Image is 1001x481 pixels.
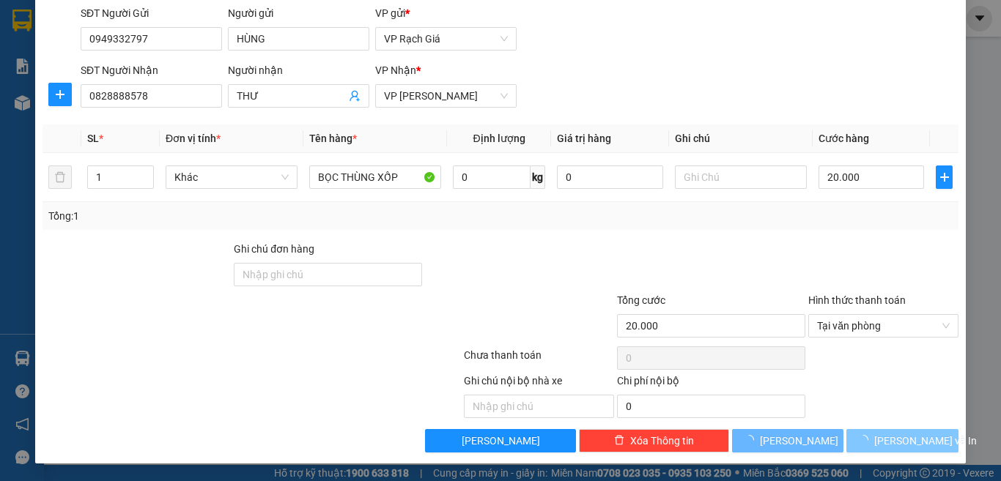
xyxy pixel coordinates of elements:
span: VP Rạch Giá [384,28,508,50]
span: user-add [349,90,361,102]
span: Tên hàng [309,133,357,144]
label: Ghi chú đơn hàng [234,243,314,255]
span: plus [49,89,71,100]
span: Xóa Thông tin [630,433,694,449]
div: Người gửi [228,5,369,21]
div: VP gửi [375,5,517,21]
input: Ghi chú đơn hàng [234,263,422,286]
span: loading [858,435,874,445]
label: Hình thức thanh toán [808,294,906,306]
button: [PERSON_NAME] và In [846,429,958,452]
span: delete [614,435,624,447]
div: SĐT Người Gửi [81,5,222,21]
button: deleteXóa Thông tin [579,429,729,452]
button: [PERSON_NAME] [425,429,575,452]
span: plus [937,171,952,183]
div: Chi phí nội bộ [617,373,805,395]
input: VD: Bàn, Ghế [309,165,441,189]
span: [PERSON_NAME] [462,433,540,449]
span: SL [87,133,99,144]
span: Đơn vị tính [166,133,221,144]
span: VP Hà Tiên [384,85,508,107]
input: Nhập ghi chú [464,395,614,418]
span: Giá trị hàng [557,133,611,144]
button: delete [48,165,72,189]
span: [PERSON_NAME] và In [874,433,977,449]
div: SĐT Người Nhận [81,62,222,78]
span: loading [744,435,760,445]
button: plus [48,83,72,106]
div: Chưa thanh toán [462,347,616,373]
div: Ghi chú nội bộ nhà xe [464,373,614,395]
button: [PERSON_NAME] [732,429,844,452]
span: kg [531,165,545,189]
span: Tại văn phòng [817,315,950,337]
span: Tổng cước [617,294,665,306]
input: Ghi Chú [675,165,807,189]
div: Người nhận [228,62,369,78]
th: Ghi chú [669,124,813,153]
button: plus [936,165,953,189]
div: Tổng: 1 [48,208,388,224]
span: Định lượng [473,133,525,144]
span: Khác [174,166,289,188]
input: 0 [557,165,662,189]
span: Cước hàng [819,133,869,144]
span: VP Nhận [375,64,416,76]
span: [PERSON_NAME] [760,433,838,449]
